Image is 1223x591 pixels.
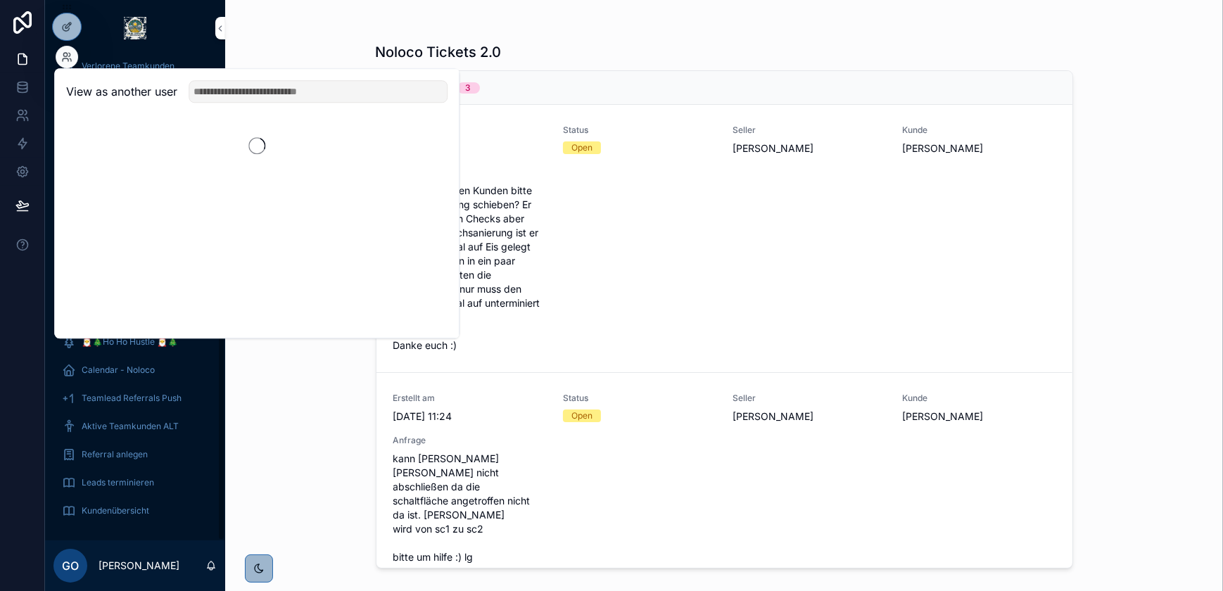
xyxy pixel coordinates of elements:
a: Erstellt am[DATE] 11:24StatusOpenSeller[PERSON_NAME]Kunde[PERSON_NAME]Anfragekann [PERSON_NAME] [... [376,373,1072,585]
span: Leads terminieren [82,477,154,488]
a: Kundenübersicht [53,498,217,523]
h2: View as another user [66,83,177,100]
a: ALT Monatliche Performance [53,273,217,298]
div: Open [571,409,593,422]
span: Erstellt am [393,125,546,136]
span: Kunde [902,125,1055,136]
span: Teamlead Referrals Push [82,393,182,404]
span: [DATE] 15:21 [393,141,546,155]
span: [PERSON_NAME] [902,141,1055,155]
span: [PERSON_NAME] [733,409,885,424]
span: Anfrage [393,167,546,178]
span: 🎅🎄Ho Ho Hustle 🎅🎄 [82,336,178,348]
span: Könnt ihr mir den Kunden bitte auf SC2 Booking schieben? Er hängt aktuell in Checks aber durch ei... [393,184,546,352]
span: Status [563,393,716,404]
span: Erstellt am [393,393,546,404]
a: Erstellt am[DATE] 15:21StatusOpenSeller[PERSON_NAME]Kunde[PERSON_NAME]AnfrageKönnt ihr mir den Ku... [376,105,1072,373]
a: Meine Region [53,107,217,132]
span: [DATE] 11:24 [393,409,546,424]
a: 🏆 Self Gen Hustle [53,301,217,326]
div: 3 [466,82,471,94]
a: Referral anlegen [53,442,217,467]
span: GO [62,557,79,574]
span: kann [PERSON_NAME] [PERSON_NAME] nicht abschließen da die schaltfläche angetroffen nicht da ist. ... [393,452,546,564]
p: [PERSON_NAME] [99,559,179,573]
a: Region Kalender [53,135,217,160]
span: [PERSON_NAME] [902,409,1055,424]
div: scrollable content [45,56,225,540]
a: Verlorene Regionskunden [53,220,217,245]
a: Calendar - Noloco [53,357,217,383]
span: Referral anlegen [82,449,148,460]
span: Seller [733,125,885,136]
span: Status [563,125,716,136]
span: Anfrage [393,435,546,446]
a: Neue Regionskunden [53,163,217,189]
h1: Noloco Tickets 2.0 [376,42,502,62]
span: Kunde [902,393,1055,404]
a: Aktive Regionskunden [53,191,217,217]
span: Calendar - Noloco [82,364,155,376]
div: Open [571,141,593,154]
a: Leads terminieren [53,470,217,495]
a: Aktive Teamkunden ALT [53,414,217,439]
span: Seller [733,393,885,404]
a: 🎅🎄Ho Ho Hustle 🎅🎄 [53,329,217,355]
span: Kundenübersicht [82,505,149,516]
img: App logo [124,17,146,39]
span: Aktive Teamkunden ALT [82,421,179,432]
span: [PERSON_NAME] [733,141,885,155]
span: Verlorene Teamkunden [82,61,175,72]
a: Teamlead Referrals Push [53,386,217,411]
a: Verlorene Teamkunden [53,53,217,79]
